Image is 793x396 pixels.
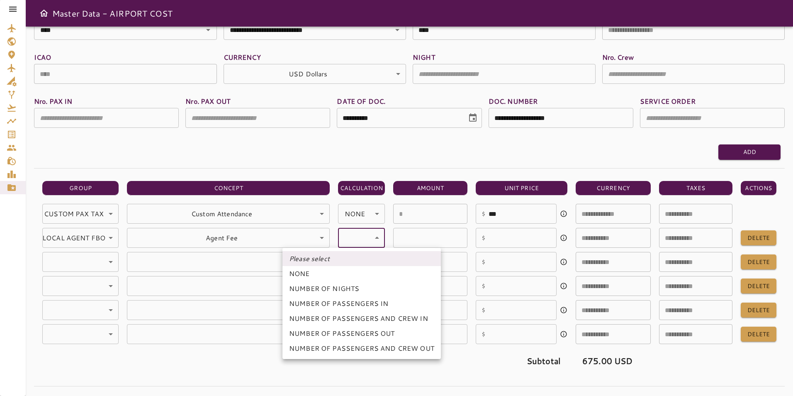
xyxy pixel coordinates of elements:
li: NUMBER OF PASSENGERS OUT [282,326,441,341]
em: Please select [289,254,330,264]
li: NUMBER OF PASSENGERS AND CREW IN [282,311,441,326]
li: NONE [282,266,441,281]
li: NUMBER OF PASSENGERS IN [282,296,441,311]
li: NUMBER OF PASSENGERS AND CREW OUT [282,341,441,356]
li: NUMBER OF NIGHTS [282,281,441,296]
